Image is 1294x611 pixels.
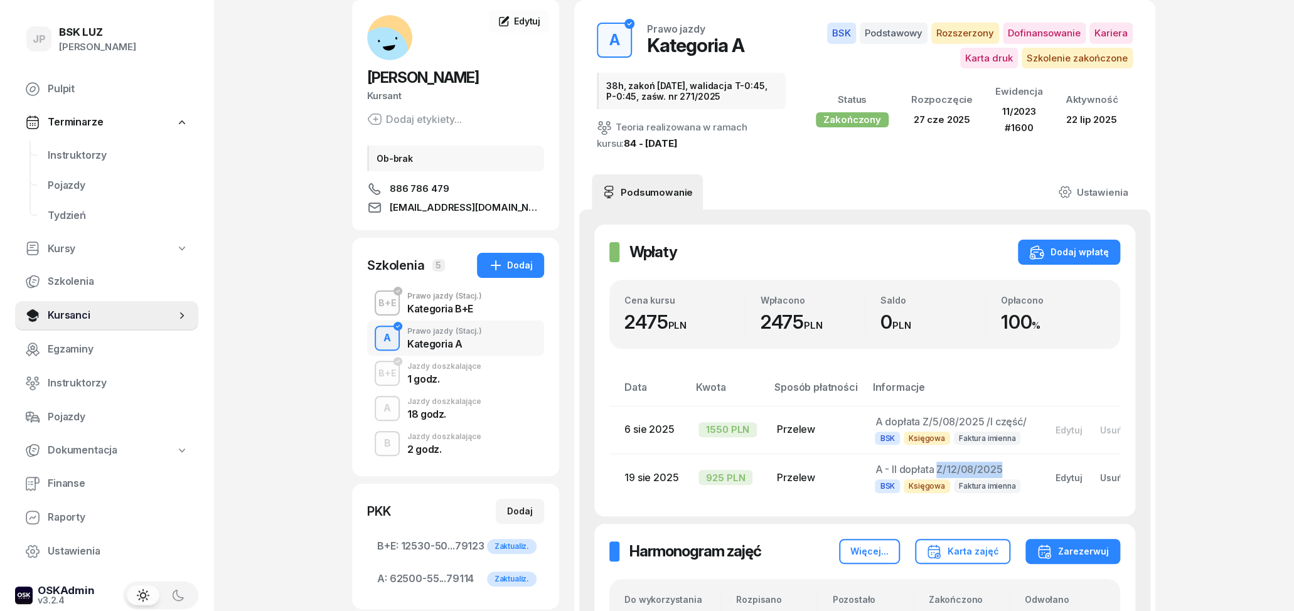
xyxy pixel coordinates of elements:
[15,469,198,499] a: Finanse
[15,587,33,604] img: logo-xs-dark@2x.png
[390,200,544,215] span: [EMAIL_ADDRESS][DOMAIN_NAME]
[1055,425,1082,435] div: Edytuj
[373,295,402,311] div: B+E
[698,422,757,437] div: 1550 PLN
[407,363,481,370] div: Jazdy doszkalające
[668,319,687,331] small: PLN
[597,119,786,152] div: Teoria realizowana w ramach kursu:
[1025,594,1105,605] div: Odwołano
[48,147,188,164] span: Instruktorzy
[761,311,865,334] div: 2475
[624,137,677,149] a: 84 - [DATE]
[38,201,198,231] a: Tydzień
[379,433,396,454] div: B
[1025,539,1120,564] button: Zarezerwuj
[875,415,1026,428] span: A dopłata Z/5/08/2025 /I część/
[597,23,632,58] button: A
[48,307,176,324] span: Kursanci
[407,327,482,335] div: Prawo jazdy
[48,375,188,391] span: Instruktorzy
[375,396,400,421] button: A
[48,274,188,290] span: Szkolenia
[378,327,396,349] div: A
[15,334,198,364] a: Egzaminy
[926,544,999,559] div: Karta zajęć
[407,374,481,384] div: 1 godz.
[15,235,198,263] a: Kursy
[15,436,198,465] a: Dokumentacja
[489,10,549,33] a: Edytuj
[367,321,544,356] button: APrawo jazdy(Stacj.)Kategoria A
[38,141,198,171] a: Instruktorzy
[407,433,481,440] div: Jazdy doszkalające
[456,292,482,300] span: (Stacj.)
[15,74,198,104] a: Pulpit
[48,208,188,224] span: Tydzień
[629,541,761,561] h2: Harmonogram zajęć
[1099,425,1122,435] div: Usuń
[59,39,136,55] div: [PERSON_NAME]
[915,539,1010,564] button: Karta zajęć
[48,509,188,526] span: Raporty
[375,431,400,456] button: B
[1065,112,1118,128] div: 22 lip 2025
[38,171,198,201] a: Pojazdy
[375,326,400,351] button: A
[38,585,95,596] div: OSKAdmin
[777,422,855,438] div: Przelew
[1032,319,1040,331] small: %
[880,295,985,305] div: Saldo
[367,88,544,104] div: Kursant
[15,536,198,566] a: Ustawienia
[367,112,462,127] button: Dodaj etykiety...
[48,409,188,425] span: Pojazdy
[367,426,544,461] button: BJazdy doszkalające2 godz.
[59,27,136,38] div: BSK LUZ
[827,23,856,44] span: BSK
[1046,467,1091,488] button: Edytuj
[407,409,481,419] div: 18 godz.
[367,356,544,391] button: B+EJazdy doszkalające1 godz.
[850,544,889,559] div: Więcej...
[832,594,912,605] div: Pozostało
[48,114,103,130] span: Terminarze
[604,28,625,53] div: A
[48,543,188,560] span: Ustawienia
[777,470,855,486] div: Przelew
[367,146,544,171] div: Ob-brak
[407,444,481,454] div: 2 godz.
[914,114,970,125] span: 27 cze 2025
[1065,92,1118,108] div: Aktywność
[629,242,677,262] h2: Wpłaty
[839,539,900,564] button: Więcej...
[15,267,198,297] a: Szkolenia
[647,24,705,34] div: Prawo jazdy
[1029,245,1109,260] div: Dodaj wpłatę
[875,463,1002,476] span: A - II dopłata Z/12/08/2025
[378,398,396,419] div: A
[875,432,900,445] span: BSK
[15,402,198,432] a: Pojazdy
[597,73,786,109] div: 38h, zakoń [DATE], walidacja T-0:45, P-0:45, zaśw. nr 271/2025
[954,479,1021,492] span: Faktura imienna
[456,327,482,335] span: (Stacj.)
[811,23,1133,68] button: BSKPodstawowyRozszerzonyDofinansowanieKarieraKarta drukSzkolenie zakończone
[367,257,425,274] div: Szkolenia
[875,479,900,492] span: BSK
[1091,420,1131,440] button: Usuń
[1091,467,1131,488] button: Usuń
[373,365,402,381] div: B+E
[698,470,752,485] div: 925 PLN
[592,174,703,210] a: Podsumowanie
[904,479,950,492] span: Księgowa
[624,594,720,605] div: Do wykorzystania
[48,442,117,459] span: Dokumentacja
[407,304,482,314] div: Kategoria B+E
[1018,240,1120,265] button: Dodaj wpłatę
[880,311,985,334] div: 0
[995,83,1043,100] div: Ewidencja
[816,112,888,127] div: Zakończony
[367,531,544,561] a: B+E:12530-50...79123Zaktualiz.
[375,290,400,316] button: B+E
[48,476,188,492] span: Finanse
